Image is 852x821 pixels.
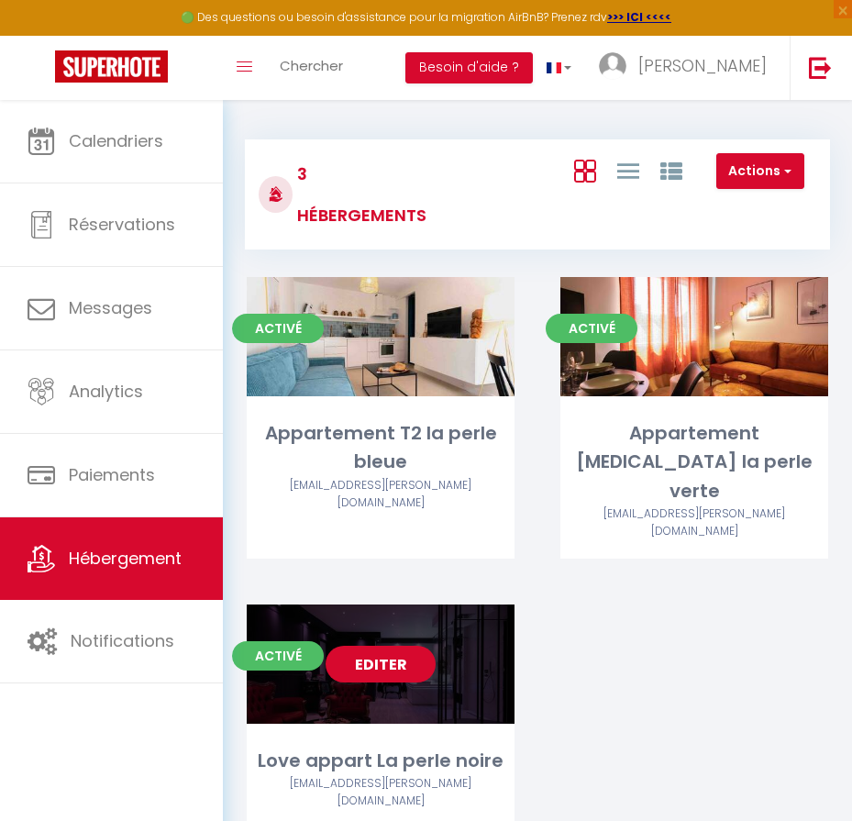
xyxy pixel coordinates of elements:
[247,775,515,810] div: Airbnb
[69,463,155,486] span: Paiements
[638,54,767,77] span: [PERSON_NAME]
[560,505,828,540] div: Airbnb
[280,56,343,75] span: Chercher
[69,213,175,236] span: Réservations
[405,52,533,83] button: Besoin d'aide ?
[71,629,174,652] span: Notifications
[326,646,436,682] a: Editer
[716,153,804,190] button: Actions
[560,419,828,505] div: Appartement [MEDICAL_DATA] la perle verte
[660,155,682,185] a: Vue par Groupe
[607,9,671,25] a: >>> ICI <<<<
[69,296,152,319] span: Messages
[232,314,324,343] span: Activé
[232,641,324,671] span: Activé
[585,36,790,100] a: ... [PERSON_NAME]
[617,155,639,185] a: Vue en Liste
[546,314,637,343] span: Activé
[247,747,515,775] div: Love appart La perle noire
[69,380,143,403] span: Analytics
[55,50,168,83] img: Super Booking
[574,155,596,185] a: Vue en Box
[809,56,832,79] img: logout
[599,52,626,80] img: ...
[247,419,515,477] div: Appartement T2 la perle bleue
[69,129,163,152] span: Calendriers
[247,477,515,512] div: Airbnb
[69,547,182,570] span: Hébergement
[293,153,429,236] h3: 3 Hébergements
[266,36,357,100] a: Chercher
